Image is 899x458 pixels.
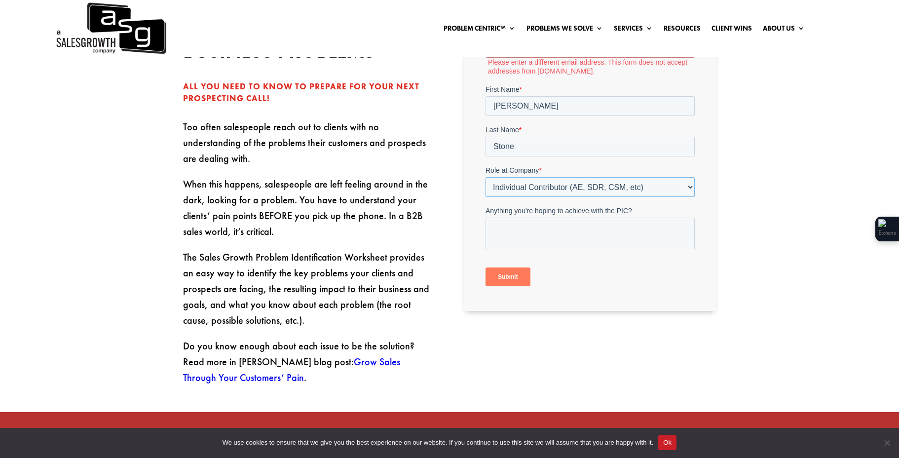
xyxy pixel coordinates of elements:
[614,25,653,36] a: Services
[183,176,435,249] p: When this happens, salespeople are left feeling around in the dark, looking for a problem. You ha...
[763,25,805,36] a: About Us
[526,25,603,36] a: Problems We Solve
[183,249,435,338] p: The Sales Growth Problem Identification Worksheet provides an easy way to identify the key proble...
[658,435,676,450] button: Ok
[486,26,695,295] iframe: Form 0
[183,338,435,385] p: Do you know enough about each issue to be the solution? Read more in [PERSON_NAME] blog post: .
[882,438,892,448] span: No
[444,25,516,36] a: Problem Centric™
[664,25,701,36] a: Resources
[183,119,435,176] p: Too often salespeople reach out to clients with no understanding of the problems their customers ...
[878,219,896,239] img: Extension Icon
[712,25,752,36] a: Client Wins
[183,81,435,105] div: All you need to know to prepare for your next prospecting call!
[223,438,653,448] span: We use cookies to ensure that we give you the best experience on our website. If you continue to ...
